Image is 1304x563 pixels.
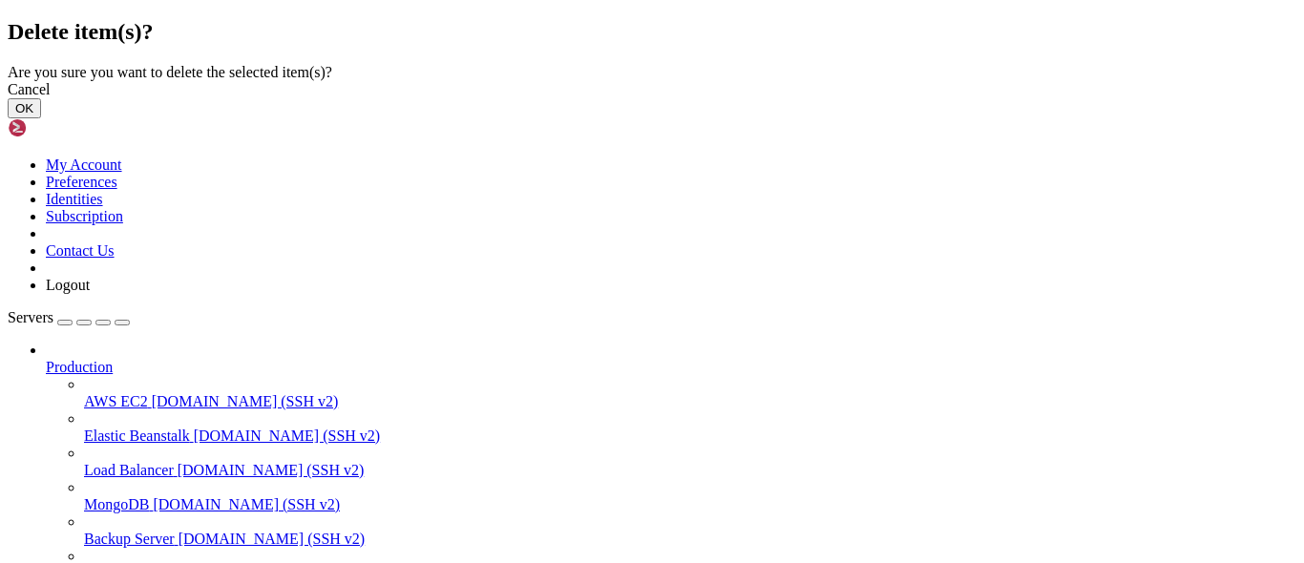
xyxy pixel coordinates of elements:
div: Cancel [8,81,1296,98]
a: Preferences [46,174,117,190]
a: Identities [46,191,103,207]
x-row: root@[TECHNICAL_ID]'s password: [8,25,1056,42]
span: AWS EC2 [84,393,148,409]
span: [DOMAIN_NAME] (SSH v2) [179,531,366,547]
a: Elastic Beanstalk [DOMAIN_NAME] (SSH v2) [84,427,1296,445]
span: Backup Server [84,531,175,547]
x-row: root@[TECHNICAL_ID]'s password: [8,59,1056,76]
span: Elastic Beanstalk [84,427,190,444]
a: Load Balancer [DOMAIN_NAME] (SSH v2) [84,462,1296,479]
a: Subscription [46,208,123,224]
a: Production [46,359,1296,376]
a: My Account [46,156,122,173]
span: Load Balancer [84,462,174,478]
a: AWS EC2 [DOMAIN_NAME] (SSH v2) [84,393,1296,410]
span: [DOMAIN_NAME] (SSH v2) [153,496,340,512]
span: MongoDB [84,496,149,512]
span: [DOMAIN_NAME] (SSH v2) [152,393,339,409]
button: OK [8,98,41,118]
a: MongoDB [DOMAIN_NAME] (SSH v2) [84,496,1296,513]
span: [DOMAIN_NAME] (SSH v2) [178,462,365,478]
li: Backup Server [DOMAIN_NAME] (SSH v2) [84,513,1296,548]
span: Production [46,359,113,375]
a: Contact Us [46,242,115,259]
a: Servers [8,309,130,325]
a: Logout [46,277,90,293]
x-row: Access denied [8,42,1056,59]
x-row: Access denied [8,8,1056,25]
a: Backup Server [DOMAIN_NAME] (SSH v2) [84,531,1296,548]
img: Shellngn [8,118,117,137]
div: (32, 3) [265,59,273,76]
li: MongoDB [DOMAIN_NAME] (SSH v2) [84,479,1296,513]
h2: Delete item(s)? [8,19,1296,45]
li: AWS EC2 [DOMAIN_NAME] (SSH v2) [84,376,1296,410]
div: Are you sure you want to delete the selected item(s)? [8,64,1296,81]
span: Servers [8,309,53,325]
span: [DOMAIN_NAME] (SSH v2) [194,427,381,444]
li: Elastic Beanstalk [DOMAIN_NAME] (SSH v2) [84,410,1296,445]
li: Load Balancer [DOMAIN_NAME] (SSH v2) [84,445,1296,479]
